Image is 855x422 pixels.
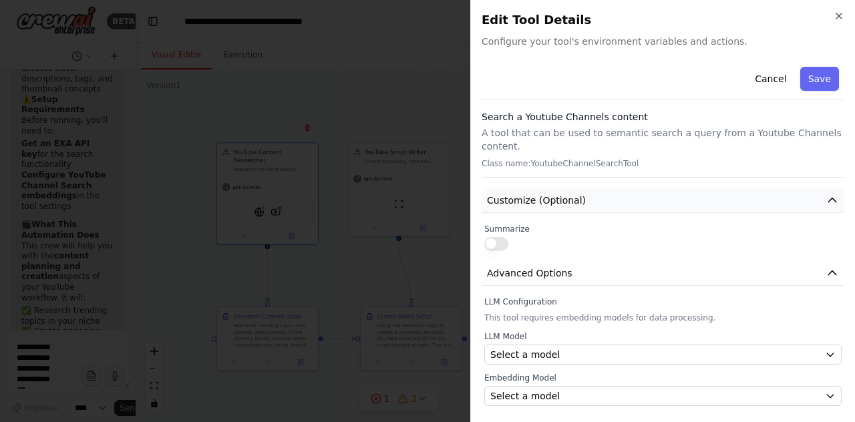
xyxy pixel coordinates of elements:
[482,35,844,48] span: Configure your tool's environment variables and actions.
[482,110,844,124] h3: Search a Youtube Channels content
[484,296,842,307] label: LLM Configuration
[487,266,572,280] span: Advanced Options
[484,373,842,383] label: Embedding Model
[482,158,844,169] p: Class name: YoutubeChannelSearchTool
[747,67,794,91] button: Cancel
[800,67,839,91] button: Save
[484,331,842,342] label: LLM Model
[484,345,842,365] button: Select a model
[482,126,844,153] p: A tool that can be used to semantic search a query from a Youtube Channels content.
[490,389,560,403] span: Select a model
[484,386,842,406] button: Select a model
[487,194,586,207] span: Customize (Optional)
[490,348,560,361] span: Select a model
[484,224,842,234] label: Summarize
[482,261,844,286] button: Advanced Options
[482,11,844,29] h2: Edit Tool Details
[482,188,844,213] button: Customize (Optional)
[484,312,842,323] p: This tool requires embedding models for data processing.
